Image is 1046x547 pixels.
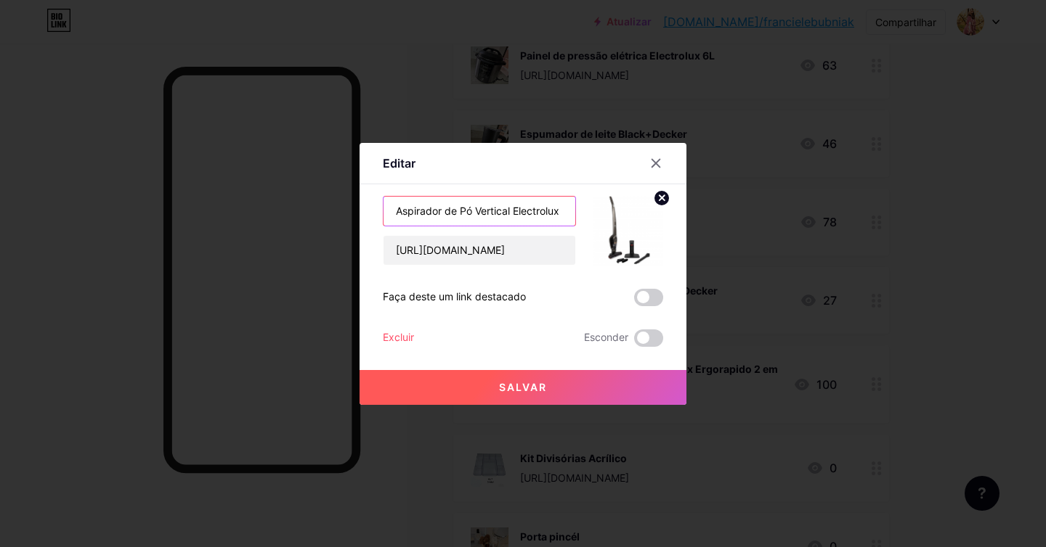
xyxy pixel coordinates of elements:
font: Editar [383,156,415,170]
input: URL [384,236,575,265]
font: Esconder [584,331,628,343]
font: Salvar [499,381,547,393]
input: Título [384,197,575,226]
font: Excluir [383,331,414,343]
img: link_miniatura [593,196,663,266]
button: Salvar [360,370,686,405]
font: Faça deste um link destacado [383,290,526,303]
